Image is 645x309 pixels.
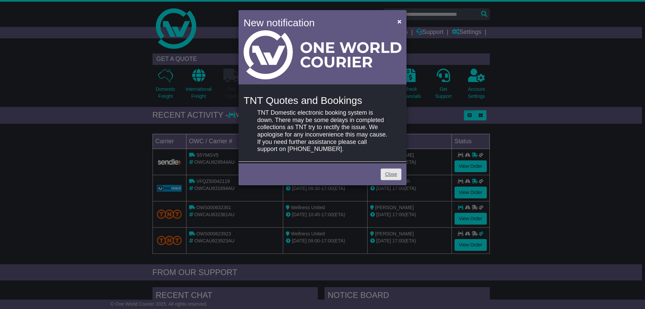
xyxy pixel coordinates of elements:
[257,109,388,153] p: TNT Domestic electronic booking system is down. There may be some delays in completed collections...
[381,168,401,180] a: Close
[244,30,401,79] img: Light
[244,95,401,106] h4: TNT Quotes and Bookings
[244,15,388,30] h4: New notification
[394,14,405,28] button: Close
[397,17,401,25] span: ×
